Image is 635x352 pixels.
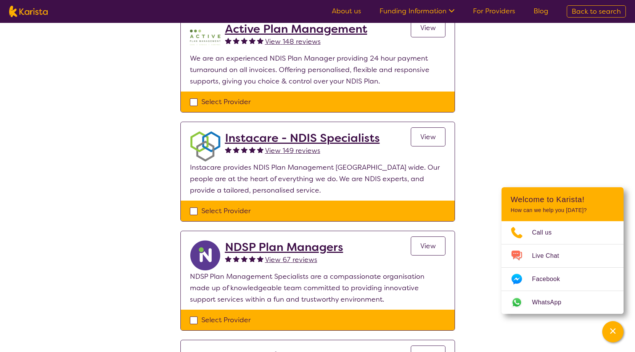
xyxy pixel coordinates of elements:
[332,6,361,16] a: About us
[265,255,317,264] span: View 67 reviews
[532,273,569,285] span: Facebook
[9,6,48,17] img: Karista logo
[411,18,445,37] a: View
[190,131,220,162] img: obkhna0zu27zdd4ubuus.png
[249,37,256,44] img: fullstar
[265,254,317,265] a: View 67 reviews
[602,321,624,342] button: Channel Menu
[225,22,367,36] a: Active Plan Management
[532,250,568,262] span: Live Chat
[265,37,321,46] span: View 148 reviews
[567,5,626,18] a: Back to search
[249,146,256,153] img: fullstar
[225,37,231,44] img: fullstar
[249,256,256,262] img: fullstar
[257,146,264,153] img: fullstar
[190,53,445,87] p: We are an experienced NDIS Plan Manager providing 24 hour payment turnaround on all invoices. Off...
[265,36,321,47] a: View 148 reviews
[225,146,231,153] img: fullstar
[532,297,571,308] span: WhatsApp
[233,37,240,44] img: fullstar
[420,241,436,251] span: View
[502,187,624,314] div: Channel Menu
[502,221,624,314] ul: Choose channel
[190,162,445,196] p: Instacare provides NDIS Plan Management [GEOGRAPHIC_DATA] wide. Our people are at the heart of ev...
[233,256,240,262] img: fullstar
[473,6,515,16] a: For Providers
[241,146,248,153] img: fullstar
[572,7,621,16] span: Back to search
[190,22,220,53] img: pypzb5qm7jexfhutod0x.png
[225,131,380,145] a: Instacare - NDIS Specialists
[190,271,445,305] p: NDSP Plan Management Specialists are a compassionate organisation made up of knowledgeable team c...
[257,256,264,262] img: fullstar
[411,127,445,146] a: View
[420,132,436,141] span: View
[233,146,240,153] img: fullstar
[265,145,320,156] a: View 149 reviews
[257,37,264,44] img: fullstar
[532,227,561,238] span: Call us
[225,256,231,262] img: fullstar
[225,240,343,254] a: NDSP Plan Managers
[534,6,548,16] a: Blog
[511,207,614,214] p: How can we help you [DATE]?
[241,37,248,44] img: fullstar
[411,236,445,256] a: View
[190,240,220,271] img: ryxpuxvt8mh1enfatjpo.png
[379,6,455,16] a: Funding Information
[420,23,436,32] span: View
[241,256,248,262] img: fullstar
[511,195,614,204] h2: Welcome to Karista!
[265,146,320,155] span: View 149 reviews
[502,291,624,314] a: Web link opens in a new tab.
